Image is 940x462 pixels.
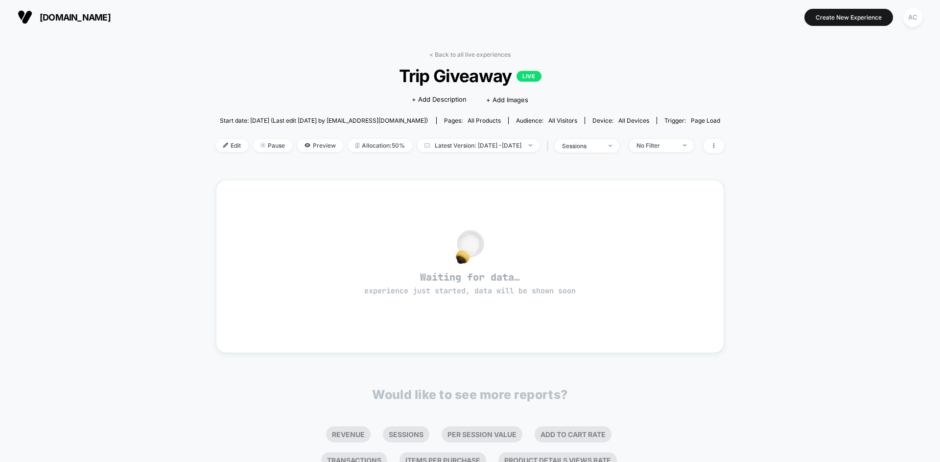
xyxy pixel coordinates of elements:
button: [DOMAIN_NAME] [15,9,114,25]
div: No Filter [636,142,676,149]
span: Waiting for data… [234,271,706,296]
img: rebalance [355,143,359,148]
div: Audience: [516,117,577,124]
div: AC [903,8,922,27]
span: Trip Giveaway [241,66,699,86]
a: < Back to all live experiences [429,51,511,58]
span: Device: [585,117,657,124]
img: end [683,144,686,146]
p: LIVE [517,71,541,82]
div: sessions [562,142,601,150]
img: edit [223,143,228,148]
span: Allocation: 50% [348,139,412,152]
span: + Add Description [412,95,467,105]
div: Trigger: [664,117,720,124]
span: all products [468,117,501,124]
img: end [260,143,265,148]
p: Would like to see more reports? [372,387,568,402]
div: Pages: [444,117,501,124]
span: all devices [618,117,649,124]
span: Start date: [DATE] (Last edit [DATE] by [EMAIL_ADDRESS][DOMAIN_NAME]) [220,117,428,124]
img: Visually logo [18,10,32,24]
span: All Visitors [548,117,577,124]
span: [DOMAIN_NAME] [40,12,111,22]
button: AC [900,7,925,27]
img: no_data [456,230,484,264]
li: Add To Cart Rate [535,426,611,442]
li: Per Session Value [442,426,522,442]
span: experience just started, data will be shown soon [364,286,576,296]
span: | [544,139,555,153]
span: Preview [297,139,343,152]
span: Pause [253,139,292,152]
li: Sessions [383,426,429,442]
span: Latest Version: [DATE] - [DATE] [417,139,540,152]
img: end [609,145,612,147]
li: Revenue [326,426,371,442]
img: calendar [424,143,430,148]
img: end [529,144,532,146]
span: Page Load [691,117,720,124]
button: Create New Experience [804,9,893,26]
span: Edit [216,139,248,152]
span: + Add Images [486,96,528,104]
